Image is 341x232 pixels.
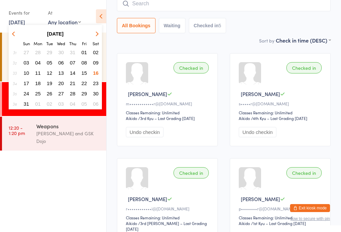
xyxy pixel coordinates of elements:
[93,80,99,86] span: 23
[47,80,52,86] span: 19
[56,48,66,57] button: 30
[58,80,64,86] span: 20
[35,50,41,55] span: 28
[68,68,78,77] button: 14
[56,99,66,108] button: 03
[58,101,64,107] span: 03
[128,90,167,97] span: [PERSON_NAME]
[48,7,81,18] div: At
[58,60,64,65] span: 06
[126,110,211,115] div: Classes Remaining: Unlimited
[44,89,55,98] button: 26
[251,220,306,226] span: / 1st Kyu – Last Grading [DATE]
[34,41,42,46] small: Monday
[33,79,43,88] button: 18
[13,91,17,96] em: 35
[13,50,16,55] em: 31
[47,101,52,107] span: 02
[2,33,106,81] a: 10:00 -11:00 amKids [DEMOGRAPHIC_DATA][PERSON_NAME], [PERSON_NAME], and GSK Dojo
[21,79,32,88] button: 17
[47,50,52,55] span: 29
[44,99,55,108] button: 02
[24,50,29,55] span: 27
[21,48,32,57] button: 27
[259,37,274,44] label: Sort by
[70,101,76,107] span: 04
[47,31,64,37] strong: [DATE]
[138,115,195,121] span: / 3rd Kyu – Last Grading [DATE]
[24,60,29,65] span: 03
[82,60,87,65] span: 08
[128,195,167,202] span: [PERSON_NAME]
[68,48,78,57] button: 31
[44,79,55,88] button: 19
[24,80,29,86] span: 17
[2,117,106,151] a: 12:20 -1:20 pmWeapons[PERSON_NAME] and GSK Dojo
[70,70,76,76] span: 14
[35,101,41,107] span: 01
[239,127,276,137] button: Undo checkin
[35,70,41,76] span: 11
[79,58,90,67] button: 08
[68,99,78,108] button: 04
[33,58,43,67] button: 04
[35,60,41,65] span: 04
[82,41,87,46] small: Friday
[126,115,137,121] div: Aikido
[9,7,41,18] div: Events for
[93,41,99,46] small: Saturday
[13,81,17,86] em: 34
[13,60,17,65] em: 32
[58,91,64,96] span: 27
[47,60,52,65] span: 05
[126,215,211,220] div: Classes Remaining: Unlimited
[24,91,29,96] span: 24
[241,195,280,202] span: [PERSON_NAME]
[9,125,25,136] time: 12:20 - 1:20 pm
[126,127,164,137] button: Undo checkin
[218,23,221,28] div: 5
[93,50,99,55] span: 02
[44,48,55,57] button: 29
[57,41,65,46] small: Wednesday
[47,91,52,96] span: 26
[33,68,43,77] button: 11
[24,101,29,107] span: 31
[241,90,280,97] span: [PERSON_NAME]
[70,50,76,55] span: 31
[23,41,30,46] small: Sunday
[239,215,324,220] div: Classes Remaining: Unlimited
[173,62,209,73] div: Checked in
[36,130,101,145] div: [PERSON_NAME] and GSK Dojo
[36,122,101,130] div: Weapons
[93,101,99,107] span: 06
[91,89,101,98] button: 30
[79,79,90,88] button: 22
[276,37,331,44] div: Check in time (DESC)
[239,110,324,115] div: Classes Remaining: Unlimited
[91,58,101,67] button: 09
[44,58,55,67] button: 05
[21,99,32,108] button: 31
[126,101,211,106] div: m••••••••••••r@[DOMAIN_NAME]
[286,167,322,178] div: Checked in
[68,58,78,67] button: 07
[33,48,43,57] button: 28
[91,68,101,77] button: 16
[79,48,90,57] button: 01
[286,62,322,73] div: Checked in
[239,206,324,211] div: p••••••••r@[DOMAIN_NAME]
[82,80,87,86] span: 22
[189,18,226,33] button: Checked in5
[58,70,64,76] span: 13
[79,99,90,108] button: 05
[56,89,66,98] button: 27
[21,68,32,77] button: 10
[82,91,87,96] span: 29
[239,220,250,226] div: Aikido
[91,79,101,88] button: 23
[82,70,87,76] span: 15
[13,70,17,76] em: 33
[117,18,156,33] button: All Bookings
[93,60,99,65] span: 09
